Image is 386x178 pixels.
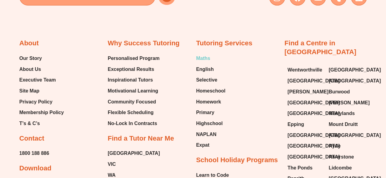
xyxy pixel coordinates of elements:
[196,119,223,128] span: Highschool
[19,39,39,48] h2: About
[287,152,323,162] a: [GEOGRAPHIC_DATA]
[329,109,364,118] a: Merrylands
[19,54,42,63] span: Our Story
[196,65,214,74] span: English
[19,86,64,96] a: Site Map
[108,39,180,48] h2: Why Success Tutoring
[196,75,225,85] a: Selective
[287,98,323,107] a: [GEOGRAPHIC_DATA]
[287,87,323,96] a: [PERSON_NAME]
[329,120,364,129] a: Mount Druitt
[108,97,160,106] a: Community Focused
[287,141,340,151] span: [GEOGRAPHIC_DATA]
[108,54,160,63] a: Personalised Program
[108,86,158,96] span: Motivational Learning
[19,75,64,85] a: Executive Team
[108,119,157,128] span: No-Lock In Contracts
[329,98,364,107] a: [PERSON_NAME]
[108,134,174,143] h2: Find a Tutor Near Me
[19,164,51,173] h2: Download
[108,75,160,85] a: Inspirational Tutors
[329,131,364,140] a: [GEOGRAPHIC_DATA]
[108,75,153,85] span: Inspirational Tutors
[196,141,210,150] span: Expat
[287,163,323,173] a: The Ponds
[108,86,160,96] a: Motivational Learning
[196,141,225,150] a: Expat
[287,76,340,86] span: [GEOGRAPHIC_DATA]
[19,108,64,117] a: Membership Policy
[329,87,350,96] span: Burwood
[329,163,364,173] a: Lidcombe
[329,152,354,162] span: Riverstone
[329,76,364,86] a: [GEOGRAPHIC_DATA]
[329,141,341,151] span: Ryde
[196,130,217,139] span: NAPLAN
[287,141,323,151] a: [GEOGRAPHIC_DATA]
[329,87,364,96] a: Burwood
[329,65,381,75] span: [GEOGRAPHIC_DATA]
[19,65,41,74] span: About Us
[329,141,364,151] a: Ryde
[19,65,64,74] a: About Us
[196,39,252,48] h2: Tutoring Services
[196,108,225,117] a: Primary
[19,75,56,85] span: Executive Team
[108,149,160,158] a: [GEOGRAPHIC_DATA]
[196,108,215,117] span: Primary
[19,86,39,96] span: Site Map
[108,97,156,106] span: Community Focused
[329,131,381,140] span: [GEOGRAPHIC_DATA]
[287,65,323,75] a: Wentworthville
[108,160,160,169] a: VIC
[329,120,358,129] span: Mount Druitt
[196,156,278,165] h2: School Holiday Programs
[287,131,323,140] a: [GEOGRAPHIC_DATA]
[19,97,64,106] a: Privacy Policy
[287,131,340,140] span: [GEOGRAPHIC_DATA]
[287,98,340,107] span: [GEOGRAPHIC_DATA]
[19,97,52,106] span: Privacy Policy
[19,119,64,128] a: T’s & C’s
[287,152,340,162] span: [GEOGRAPHIC_DATA]
[108,119,160,128] a: No-Lock In Contracts
[329,163,352,173] span: Lidcombe
[19,149,49,158] a: 1800 188 886
[196,75,217,85] span: Selective
[196,97,225,106] a: Homework
[287,120,304,129] span: Epping
[287,76,323,86] a: [GEOGRAPHIC_DATA]
[108,108,160,117] a: Flexible Scheduling
[329,98,370,107] span: [PERSON_NAME]
[196,97,221,106] span: Homework
[329,152,364,162] a: Riverstone
[287,120,323,129] a: Epping
[284,39,356,56] a: Find a Centre in [GEOGRAPHIC_DATA]
[287,109,340,118] span: [GEOGRAPHIC_DATA]
[19,119,40,128] span: T’s & C’s
[196,65,225,74] a: English
[355,149,386,178] iframe: Chat Widget
[287,163,312,173] span: The Ponds
[287,109,323,118] a: [GEOGRAPHIC_DATA]
[287,87,328,96] span: [PERSON_NAME]
[19,134,44,143] h2: Contact
[196,86,225,96] a: Homeschool
[329,76,381,86] span: [GEOGRAPHIC_DATA]
[196,130,225,139] a: NAPLAN
[196,54,210,63] span: Maths
[108,65,154,74] span: Exceptional Results
[108,65,160,74] a: Exceptional Results
[329,109,355,118] span: Merrylands
[196,119,225,128] a: Highschool
[329,65,364,75] a: [GEOGRAPHIC_DATA]
[108,160,116,169] span: VIC
[108,108,153,117] span: Flexible Scheduling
